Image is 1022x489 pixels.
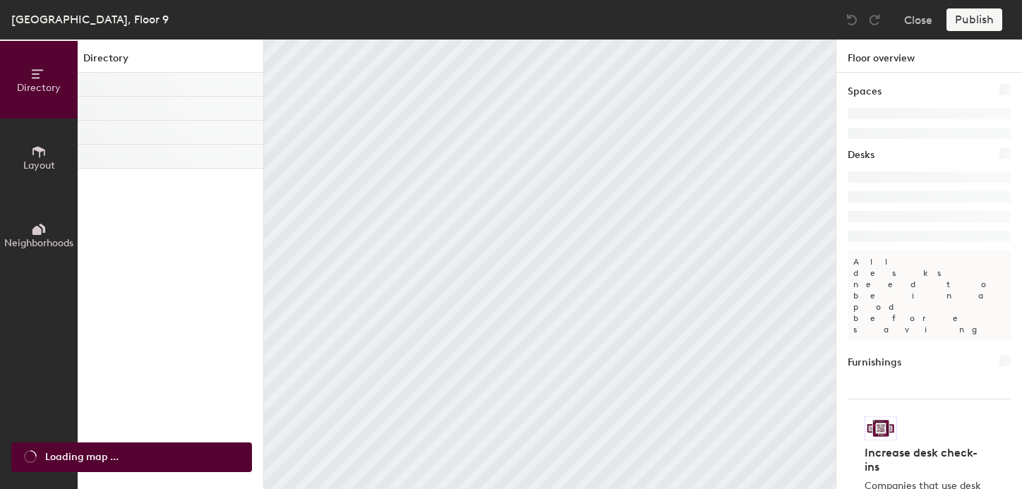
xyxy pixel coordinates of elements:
[836,40,1022,73] h1: Floor overview
[78,51,263,73] h1: Directory
[264,40,836,489] canvas: Map
[865,416,897,440] img: Sticker logo
[867,13,882,27] img: Redo
[4,237,73,249] span: Neighborhoods
[45,449,119,465] span: Loading map ...
[848,84,882,99] h1: Spaces
[865,446,985,474] h4: Increase desk check-ins
[848,355,901,370] h1: Furnishings
[848,147,874,163] h1: Desks
[845,13,859,27] img: Undo
[11,11,169,28] div: [GEOGRAPHIC_DATA], Floor 9
[23,159,55,171] span: Layout
[904,8,932,31] button: Close
[848,250,1011,341] p: All desks need to be in a pod before saving
[17,82,61,94] span: Directory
